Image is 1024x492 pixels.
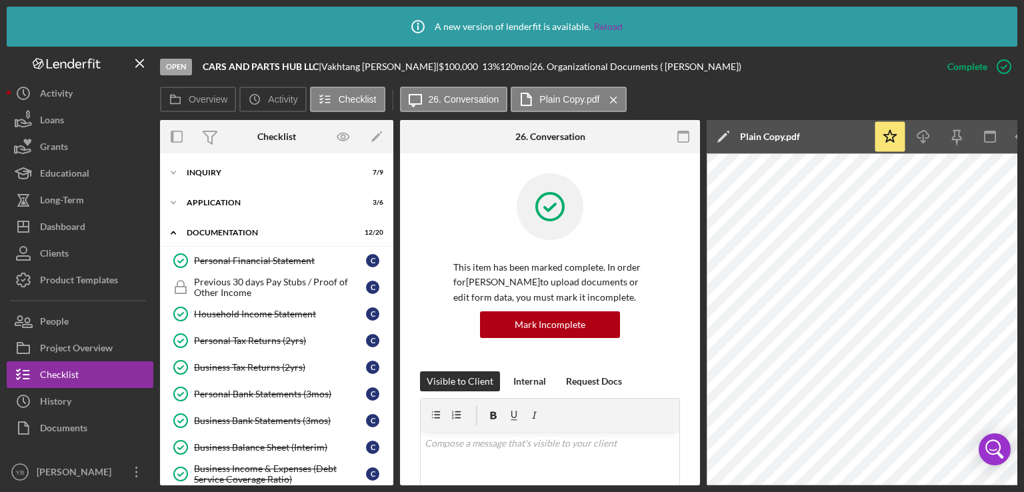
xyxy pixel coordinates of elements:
div: Open Intercom Messenger [979,433,1011,465]
button: Request Docs [559,371,629,391]
a: Business Tax Returns (2yrs) C [167,354,387,381]
div: C [366,361,379,374]
button: People [7,308,153,335]
button: 26. Conversation [400,87,508,112]
div: Product Templates [40,267,118,297]
div: C [366,254,379,267]
a: Grants [7,133,153,160]
div: Activity [40,80,73,110]
div: Application [187,199,350,207]
div: Complete [947,53,987,80]
a: Business Income & Expenses (Debt Service Coverage Ratio) C [167,461,387,487]
div: 3 / 6 [359,199,383,207]
div: Clients [40,240,69,270]
div: Documentation [187,229,350,237]
label: Plain Copy.pdf [539,94,599,105]
a: Business Balance Sheet (Interim) C [167,434,387,461]
div: C [366,334,379,347]
div: C [366,467,379,481]
button: History [7,388,153,415]
div: Personal Tax Returns (2yrs) [194,335,366,346]
a: Household Income Statement C [167,301,387,327]
button: Educational [7,160,153,187]
button: Long-Term [7,187,153,213]
button: Plain Copy.pdf [511,87,627,112]
div: Previous 30 days Pay Stubs / Proof of Other Income [194,277,366,298]
label: Activity [268,94,297,105]
div: Checklist [257,131,296,142]
button: Overview [160,87,236,112]
button: Complete [934,53,1017,80]
a: Business Bank Statements (3mos) C [167,407,387,434]
a: Previous 30 days Pay Stubs / Proof of Other Income C [167,274,387,301]
button: Loans [7,107,153,133]
div: 12 / 20 [359,229,383,237]
div: 26. Conversation [515,131,585,142]
button: Mark Incomplete [480,311,620,338]
button: Checklist [310,87,385,112]
label: Overview [189,94,227,105]
div: C [366,414,379,427]
div: Loans [40,107,64,137]
div: | 26. Organizational Documents ( [PERSON_NAME]) [529,61,741,72]
div: C [366,387,379,401]
div: Request Docs [566,371,622,391]
div: A new version of lenderfit is available. [401,10,623,43]
button: Product Templates [7,267,153,293]
button: Visible to Client [420,371,500,391]
div: Project Overview [40,335,113,365]
div: Internal [513,371,546,391]
button: Dashboard [7,213,153,240]
div: Visible to Client [427,371,493,391]
button: Documents [7,415,153,441]
div: Business Bank Statements (3mos) [194,415,366,426]
div: People [40,308,69,338]
div: Documents [40,415,87,445]
div: C [366,307,379,321]
div: | [203,61,321,72]
div: Business Income & Expenses (Debt Service Coverage Ratio) [194,463,366,485]
b: CARS AND PARTS HUB LLC [203,61,319,72]
div: 120 mo [500,61,529,72]
div: History [40,388,71,418]
label: Checklist [339,94,377,105]
button: Activity [7,80,153,107]
div: [PERSON_NAME] [33,459,120,489]
label: 26. Conversation [429,94,499,105]
div: Personal Financial Statement [194,255,366,266]
span: $100,000 [439,61,478,72]
div: C [366,441,379,454]
div: Grants [40,133,68,163]
div: Mark Incomplete [515,311,585,338]
div: Inquiry [187,169,350,177]
a: Project Overview [7,335,153,361]
button: Internal [507,371,553,391]
button: Checklist [7,361,153,388]
div: 13 % [482,61,500,72]
button: Clients [7,240,153,267]
div: Business Tax Returns (2yrs) [194,362,366,373]
a: Reload [594,21,623,32]
button: Activity [239,87,306,112]
text: YB [16,469,25,476]
div: Personal Bank Statements (3mos) [194,389,366,399]
div: C [366,281,379,294]
a: Personal Financial Statement C [167,247,387,274]
div: Checklist [40,361,79,391]
p: This item has been marked complete. In order for [PERSON_NAME] to upload documents or edit form d... [453,260,647,305]
div: Long-Term [40,187,84,217]
div: Business Balance Sheet (Interim) [194,442,366,453]
a: Personal Bank Statements (3mos) C [167,381,387,407]
button: YB[PERSON_NAME] [7,459,153,485]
